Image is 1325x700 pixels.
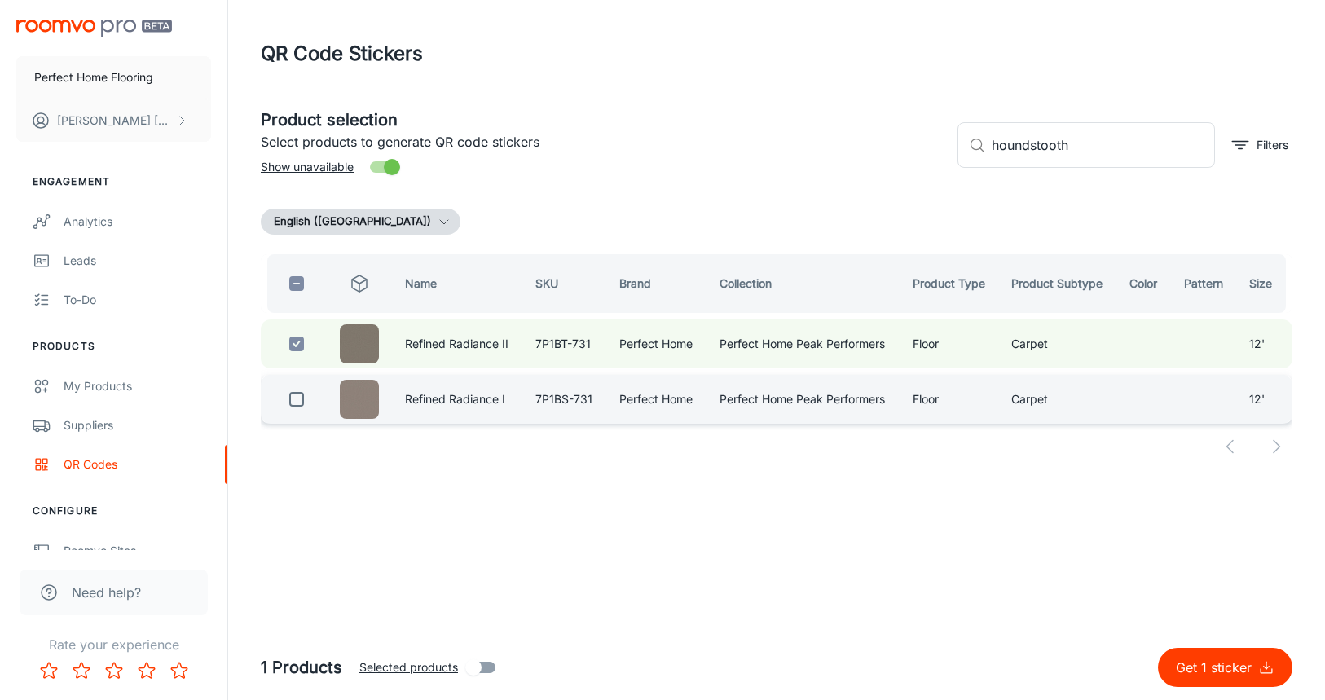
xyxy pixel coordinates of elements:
th: Name [392,254,522,313]
td: 12' [1236,375,1292,424]
div: Suppliers [64,416,211,434]
div: Analytics [64,213,211,231]
div: To-do [64,291,211,309]
input: Search by SKU, brand, collection... [992,122,1215,168]
td: 7P1BT-731 [522,319,606,368]
button: English ([GEOGRAPHIC_DATA]) [261,209,460,235]
img: Roomvo PRO Beta [16,20,172,37]
th: Color [1116,254,1170,313]
td: Floor [900,375,999,424]
h1: QR Code Stickers [261,39,423,68]
td: Refined Radiance I [392,375,522,424]
th: Pattern [1171,254,1237,313]
td: Refined Radiance II [392,319,522,368]
div: Leads [64,252,211,270]
p: [PERSON_NAME] [PERSON_NAME] [57,112,172,130]
div: My Products [64,377,211,395]
th: Collection [707,254,900,313]
th: Brand [606,254,707,313]
td: Carpet [998,319,1116,368]
p: Select products to generate QR code stickers [261,132,944,152]
button: [PERSON_NAME] [PERSON_NAME] [16,99,211,142]
p: Filters [1257,136,1288,154]
td: Perfect Home [606,319,707,368]
td: Carpet [998,375,1116,424]
td: Perfect Home Peak Performers [707,319,900,368]
div: QR Codes [64,456,211,473]
td: Perfect Home [606,375,707,424]
td: Perfect Home Peak Performers [707,375,900,424]
button: filter [1228,132,1292,158]
th: Size [1236,254,1292,313]
th: Product Type [900,254,999,313]
th: Product Subtype [998,254,1116,313]
p: Perfect Home Flooring [34,68,153,86]
span: Show unavailable [261,158,354,176]
th: SKU [522,254,606,313]
button: Perfect Home Flooring [16,56,211,99]
td: Floor [900,319,999,368]
h5: Product selection [261,108,944,132]
td: 7P1BS-731 [522,375,606,424]
td: 12' [1236,319,1292,368]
